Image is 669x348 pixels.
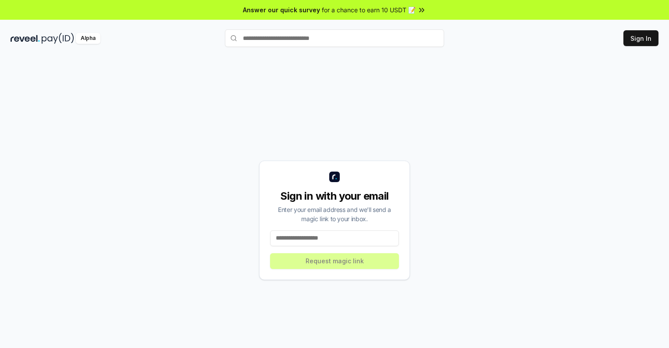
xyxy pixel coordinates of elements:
[76,33,100,44] div: Alpha
[243,5,320,14] span: Answer our quick survey
[270,189,399,203] div: Sign in with your email
[623,30,658,46] button: Sign In
[270,205,399,223] div: Enter your email address and we’ll send a magic link to your inbox.
[42,33,74,44] img: pay_id
[322,5,416,14] span: for a chance to earn 10 USDT 📝
[11,33,40,44] img: reveel_dark
[329,172,340,182] img: logo_small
